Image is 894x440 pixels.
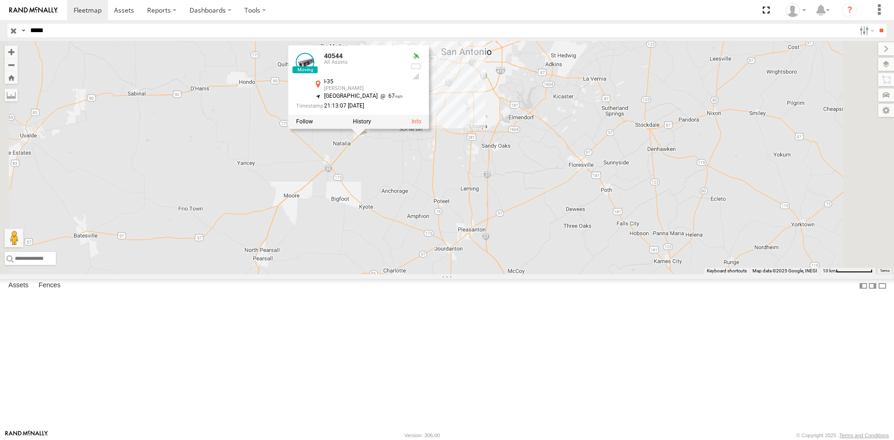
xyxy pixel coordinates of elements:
[324,86,403,91] div: [PERSON_NAME]
[796,433,889,438] div: © Copyright 2025 -
[5,88,18,102] label: Measure
[353,118,371,125] label: View Asset History
[324,93,378,99] span: [GEOGRAPHIC_DATA]
[296,53,315,71] a: View Asset Details
[859,279,868,292] label: Dock Summary Table to the Left
[842,3,857,18] i: ?
[410,53,421,60] div: Valid GPS Fix
[5,431,48,440] a: Visit our Website
[5,71,18,84] button: Zoom Home
[324,52,343,60] a: 40544
[5,46,18,58] button: Zoom in
[9,7,58,14] img: rand-logo.svg
[296,118,313,125] label: Realtime tracking of Asset
[782,3,809,17] div: Ryan Roxas
[324,60,403,65] div: All Assets
[5,58,18,71] button: Zoom out
[20,24,27,37] label: Search Query
[707,268,747,274] button: Keyboard shortcuts
[410,73,421,80] div: Last Event GSM Signal Strength
[324,79,403,85] div: I-35
[410,62,421,70] div: No battery health information received from this device.
[840,433,889,438] a: Terms and Conditions
[878,104,894,117] label: Map Settings
[296,103,403,109] div: Date/time of location update
[820,268,875,274] button: Map Scale: 10 km per 75 pixels
[856,24,876,37] label: Search Filter Options
[405,433,440,438] div: Version: 306.00
[752,268,817,273] span: Map data ©2025 Google, INEGI
[868,279,877,292] label: Dock Summary Table to the Right
[378,93,403,99] span: 67
[823,268,836,273] span: 10 km
[412,118,421,125] a: View Asset Details
[5,229,23,247] button: Drag Pegman onto the map to open Street View
[4,279,33,292] label: Assets
[880,269,890,273] a: Terms (opens in new tab)
[878,279,887,292] label: Hide Summary Table
[34,279,65,292] label: Fences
